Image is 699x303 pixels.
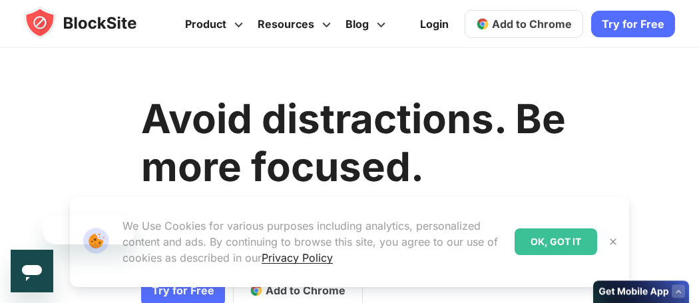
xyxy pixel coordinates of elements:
[412,8,457,40] a: Login
[465,10,583,38] a: Add to Chrome
[24,7,162,39] img: blocksite-icon.5d769676.svg
[608,236,618,247] img: Close
[262,251,333,264] a: Privacy Policy
[141,95,566,190] h1: Avoid distractions. Be more focused.
[604,233,622,250] button: Close
[515,228,597,255] div: OK, GOT IT
[122,218,504,266] p: We Use Cookies for various purposes including analytics, personalized content and ads. By continu...
[43,215,135,244] iframe: Message from company
[11,250,53,292] iframe: Button to launch messaging window
[476,17,489,31] img: chrome-icon.svg
[492,17,572,31] span: Add to Chrome
[591,11,675,37] a: Try for Free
